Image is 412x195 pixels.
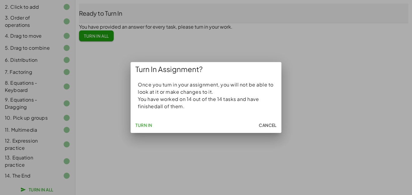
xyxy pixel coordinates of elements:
span: Cancel [259,122,277,128]
p: Once you turn in your assignment, you will not be able to look at it or make changes to it. [138,81,274,96]
button: Cancel [256,120,279,131]
span: Turn In [135,122,152,128]
span: Turn In Assignment? [135,64,203,74]
button: Turn In [133,120,155,131]
p: You have worked on 14 out of the 14 tasks and have finished all of them. [138,96,274,110]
